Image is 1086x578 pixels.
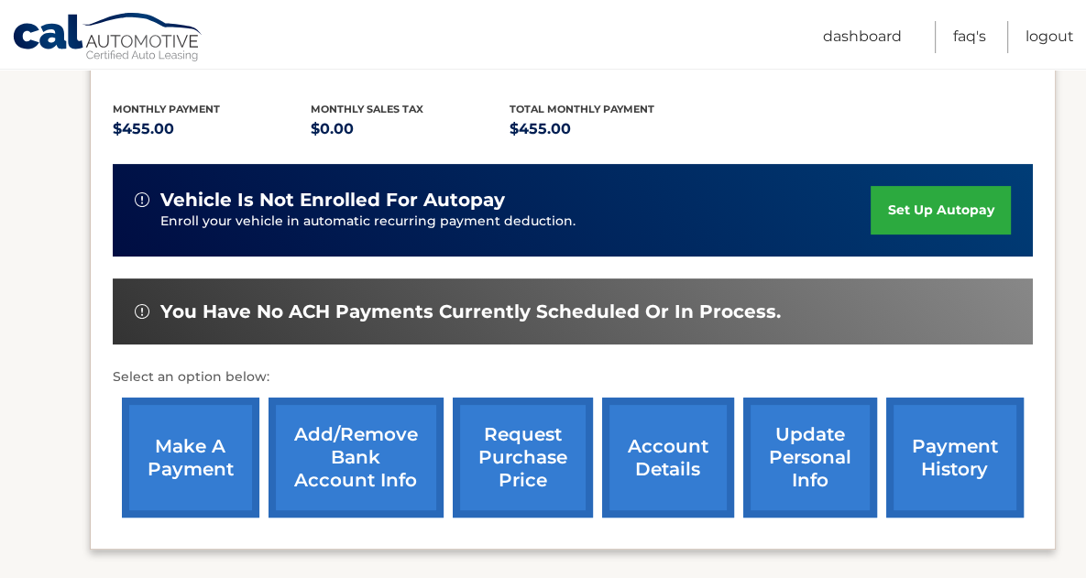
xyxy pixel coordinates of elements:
span: Monthly sales Tax [311,103,423,115]
span: Total Monthly Payment [510,103,654,115]
a: request purchase price [453,398,593,518]
span: Monthly Payment [113,103,220,115]
a: set up autopay [871,186,1010,234]
a: make a payment [122,398,259,518]
a: Cal Automotive [12,12,204,65]
a: FAQ's [953,21,986,53]
p: $455.00 [113,116,312,142]
a: update personal info [743,398,877,518]
span: You have no ACH payments currently scheduled or in process. [160,300,781,323]
p: Select an option below: [113,366,1033,388]
p: Enroll your vehicle in automatic recurring payment deduction. [160,212,872,232]
span: vehicle is not enrolled for autopay [160,189,505,212]
img: alert-white.svg [135,192,149,207]
a: account details [602,398,734,518]
p: $0.00 [311,116,510,142]
a: Dashboard [823,21,902,53]
img: alert-white.svg [135,304,149,319]
a: Logout [1026,21,1074,53]
a: payment history [886,398,1024,518]
p: $455.00 [510,116,708,142]
a: Add/Remove bank account info [269,398,444,518]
